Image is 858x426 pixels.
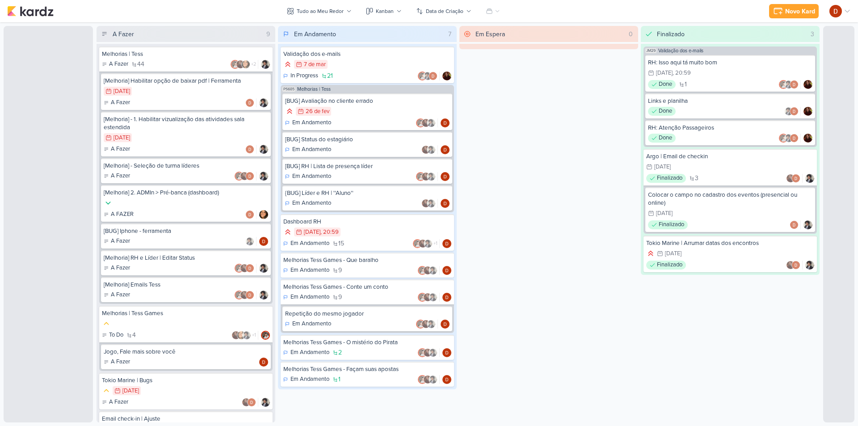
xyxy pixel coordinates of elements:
img: Pedro Luahn Simões [242,331,251,340]
div: [Melhoria] RH e Líder | Editar Status [104,254,268,262]
img: Pedro Luahn Simões [429,266,437,275]
p: A Fazer [111,145,130,154]
img: Karen Duarte [259,210,268,219]
div: Colaboradores: Jaqueline Molina, Pedro Luahn Simões [421,145,438,154]
div: Responsável: Pedro Luahn Simões [805,261,814,270]
img: Jaqueline Molina [418,239,427,248]
img: Pedro Luahn Simões [259,264,268,273]
img: Cezar Giusti [416,320,425,329]
span: +1 [433,240,437,247]
div: In Progress [283,72,318,80]
img: Pedro Luahn Simões [245,237,254,246]
img: Jaqueline Molina [423,348,432,357]
div: Responsável: Jaqueline Molina [442,72,451,80]
p: Done [659,134,672,143]
div: [BUG] Avaliação no cliente errado [285,97,450,105]
div: Colaboradores: Cezar Giusti, Jaqueline Molina, Pedro Luahn Simões [416,118,438,127]
div: A Fazer [104,237,130,246]
div: Colaboradores: Pedro Luahn Simões, Davi Elias Teixeira [784,107,801,116]
img: Davi Elias Teixeira [245,210,254,219]
div: Colaboradores: Cezar Giusti, Jaqueline Molina, Pedro Luahn Simões [418,293,440,302]
img: Karen Duarte [237,331,246,340]
div: Prioridade Alta [646,249,655,258]
p: A Fazer [111,172,130,181]
p: Em Andamento [290,348,329,357]
img: Jaqueline Molina [423,375,432,384]
p: Em Andamento [292,145,331,154]
span: 21 [327,73,333,79]
img: Cezar Giusti [235,291,244,299]
div: Responsável: Davi Elias Teixeira [441,145,450,154]
img: Davi Elias Teixeira [442,266,451,275]
img: Davi Elias Teixeira [245,172,254,181]
img: Pedro Luahn Simões [784,80,793,89]
div: A Fazer [102,398,128,407]
img: Davi Elias Teixeira [442,348,451,357]
p: Em Andamento [292,320,331,329]
img: Davi Elias Teixeira [441,320,450,329]
img: Cezar Giusti [418,348,427,357]
img: Davi Elias Teixeira [441,118,450,127]
img: Davi Elias Teixeira [790,80,799,89]
button: Novo Kard [769,4,819,18]
div: Finalizado [646,174,686,183]
div: Colaboradores: Cezar Giusti, Jaqueline Molina, Pedro Luahn Simões [418,266,440,275]
div: Em Andamento [283,239,329,248]
img: Pedro Luahn Simões [784,107,793,116]
img: Jaqueline Molina [231,331,240,340]
div: Em Andamento [283,266,329,275]
div: Prioridade Alta [283,60,292,69]
img: Jaqueline Molina [421,172,430,181]
img: Jaqueline Molina [421,320,430,329]
div: Responsável: Jaqueline Molina [803,107,812,116]
img: Cezar Giusti [418,375,427,384]
img: Jaqueline Molina [240,264,249,273]
img: Pedro Luahn Simões [427,172,436,181]
div: {BUG] Líder e RH | ''Aluno'' [285,189,450,197]
div: Melhorias Tess Games - Façam suas apostas [283,365,451,373]
div: Responsável: Davi Elias Teixeira [442,266,451,275]
div: Colaboradores: Cezar Giusti, Jaqueline Molina, Karen Duarte, Pedro Luahn Simões, Davi Elias Teixeira [231,60,258,69]
span: 15 [338,240,344,247]
p: Em Andamento [290,293,329,302]
img: Davi Elias Teixeira [442,293,451,302]
img: Pedro Luahn Simões [784,134,793,143]
img: Davi Elias Teixeira [259,358,268,367]
div: Em Andamento [294,30,336,39]
div: Melhorias Tess Games - Que baralho [283,256,451,264]
div: Em Andamento [285,320,331,329]
div: Responsável: Pedro Luahn Simões [261,60,270,69]
span: 3 [695,175,698,181]
div: Prioridade Baixa [104,198,113,207]
div: [BUG] Iphone - ferramenta [104,227,268,235]
div: Colaboradores: Cezar Giusti, Jaqueline Molina, Pedro Luahn Simões [416,320,438,329]
div: Colaboradores: Jaqueline Molina, Pedro Luahn Simões [421,199,438,208]
div: Melhorias Tess Games - Conte um conto [283,283,451,291]
div: Responsável: Pedro Luahn Simões [803,220,812,229]
div: Em Andamento [285,172,331,181]
img: Pedro Luahn Simões [261,398,270,407]
div: [DATE] [304,229,320,235]
img: Pedro Luahn Simões [261,60,270,69]
img: Davi Elias Teixeira [790,220,799,229]
img: Jaqueline Molina [423,266,432,275]
div: [BUG] Status do estagiário [285,135,450,143]
div: Responsável: Davi Elias Teixeira [442,293,451,302]
div: A Fazer [102,60,128,69]
div: RH: Atenção Passageiros [648,124,812,132]
div: Prioridade Alta [285,107,294,116]
div: 9 [263,30,273,39]
img: Pedro Luahn Simões [805,174,814,183]
p: Em Andamento [292,199,331,208]
div: Em Andamento [285,118,331,127]
img: Jaqueline Molina [236,60,245,69]
img: Davi Elias Teixeira [245,291,254,299]
img: Pedro Luahn Simões [259,172,268,181]
div: Responsável: Davi Elias Teixeira [442,239,451,248]
div: Colaboradores: Cezar Giusti, Jaqueline Molina, Davi Elias Teixeira [235,291,257,299]
div: Argo | Email de checkin [646,152,814,160]
img: Cezar Giusti [416,172,425,181]
div: Responsável: Davi Elias Teixeira [259,358,268,367]
div: A Fazer [104,98,130,107]
span: 1 [338,376,341,383]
